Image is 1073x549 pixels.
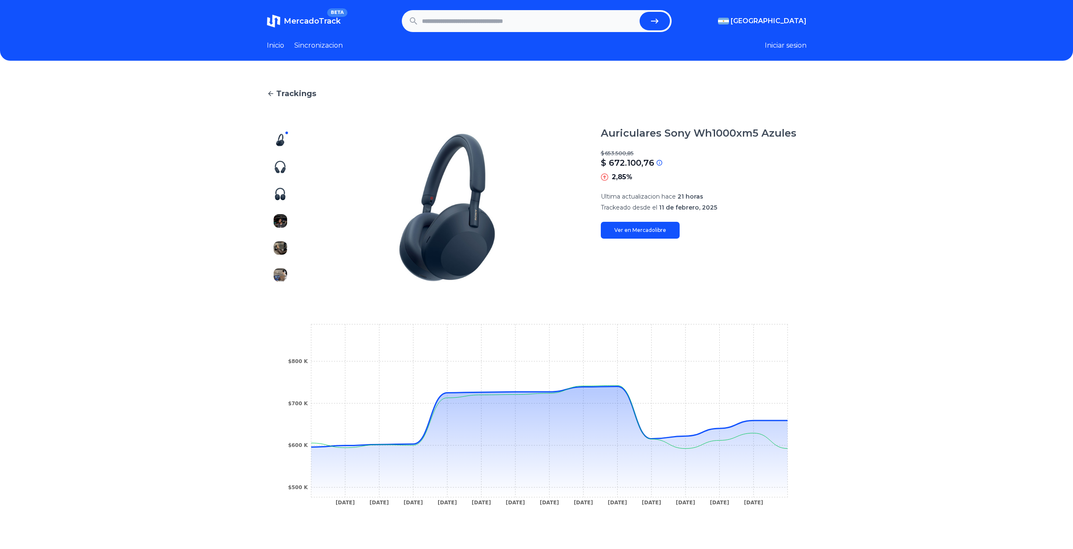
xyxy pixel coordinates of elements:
[274,187,287,201] img: Auriculares Sony Wh1000xm5 Azules
[642,500,661,506] tspan: [DATE]
[403,500,423,506] tspan: [DATE]
[601,157,654,169] p: $ 672.100,76
[267,14,341,28] a: MercadoTrackBETA
[731,16,807,26] span: [GEOGRAPHIC_DATA]
[311,126,584,288] img: Auriculares Sony Wh1000xm5 Azules
[369,500,389,506] tspan: [DATE]
[659,204,717,211] span: 11 de febrero, 2025
[294,40,343,51] a: Sincronizacion
[288,484,308,490] tspan: $500 K
[267,14,280,28] img: MercadoTrack
[288,442,308,448] tspan: $600 K
[267,40,284,51] a: Inicio
[601,222,680,239] a: Ver en Mercadolibre
[540,500,559,506] tspan: [DATE]
[274,133,287,147] img: Auriculares Sony Wh1000xm5 Azules
[573,500,593,506] tspan: [DATE]
[288,401,308,406] tspan: $700 K
[601,193,676,200] span: Ultima actualizacion hace
[274,241,287,255] img: Auriculares Sony Wh1000xm5 Azules
[274,268,287,282] img: Auriculares Sony Wh1000xm5 Azules
[335,500,355,506] tspan: [DATE]
[718,18,729,24] img: Argentina
[288,358,308,364] tspan: $800 K
[327,8,347,17] span: BETA
[718,16,807,26] button: [GEOGRAPHIC_DATA]
[710,500,729,506] tspan: [DATE]
[608,500,627,506] tspan: [DATE]
[744,500,763,506] tspan: [DATE]
[765,40,807,51] button: Iniciar sesion
[601,204,657,211] span: Trackeado desde el
[276,88,316,100] span: Trackings
[612,172,632,182] p: 2,85%
[506,500,525,506] tspan: [DATE]
[678,193,703,200] span: 21 horas
[601,126,796,140] h1: Auriculares Sony Wh1000xm5 Azules
[274,214,287,228] img: Auriculares Sony Wh1000xm5 Azules
[284,16,341,26] span: MercadoTrack
[267,88,807,100] a: Trackings
[676,500,695,506] tspan: [DATE]
[274,160,287,174] img: Auriculares Sony Wh1000xm5 Azules
[471,500,491,506] tspan: [DATE]
[438,500,457,506] tspan: [DATE]
[601,150,807,157] p: $ 653.500,85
